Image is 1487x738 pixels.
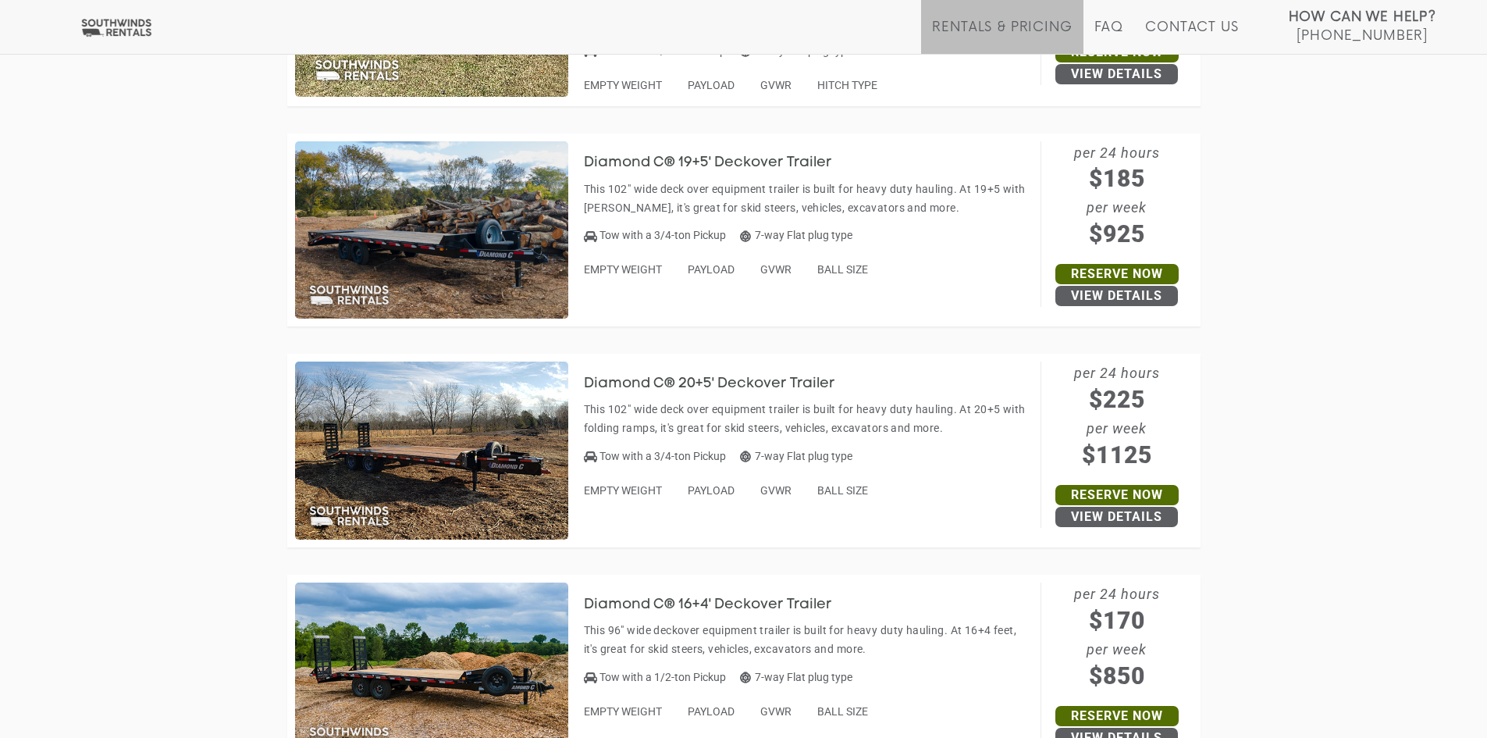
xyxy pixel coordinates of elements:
[295,141,568,319] img: SW013 - Diamond C 19+5' Deckover Trailer
[584,484,662,497] span: EMPTY WEIGHT
[1041,216,1193,251] span: $925
[599,45,726,57] span: Tow with a 3/4-ton Pickup
[1041,437,1193,472] span: $1125
[584,79,662,91] span: EMPTY WEIGHT
[1145,20,1238,54] a: Contact Us
[584,597,856,613] h3: Diamond C® 16+4' Deckover Trailer
[1055,264,1179,284] a: Reserve Now
[688,484,735,497] span: PAYLOAD
[1055,507,1178,527] a: View Details
[1055,286,1178,306] a: View Details
[599,229,726,241] span: Tow with a 3/4-ton Pickup
[760,79,792,91] span: GVWR
[1041,382,1193,417] span: $225
[584,400,1033,437] p: This 102" wide deck over equipment trailer is built for heavy duty hauling. At 20+5 with folding ...
[584,155,856,171] h3: Diamond C® 19+5' Deckover Trailer
[688,263,735,276] span: PAYLOAD
[932,20,1072,54] a: Rentals & Pricing
[1289,8,1436,42] a: How Can We Help? [PHONE_NUMBER]
[584,376,859,389] a: Diamond C® 20+5' Deckover Trailer
[295,362,568,540] img: SW020 - Diamond C 20+5' Deckover Trailer
[584,705,662,718] span: EMPTY WEIGHT
[1041,141,1193,252] span: per 24 hours per week
[1094,20,1124,54] a: FAQ
[740,45,852,57] span: 7-way Flat plug type
[1041,161,1193,196] span: $185
[1041,603,1193,638] span: $170
[817,484,868,497] span: BALL SIZE
[1297,28,1428,44] span: [PHONE_NUMBER]
[688,79,735,91] span: PAYLOAD
[760,263,792,276] span: GVWR
[1041,362,1193,472] span: per 24 hours per week
[1041,658,1193,693] span: $850
[817,705,868,718] span: BALL SIZE
[584,156,856,169] a: Diamond C® 19+5' Deckover Trailer
[1289,9,1436,25] strong: How Can We Help?
[760,484,792,497] span: GVWR
[584,597,856,610] a: Diamond C® 16+4' Deckover Trailer
[1055,64,1178,84] a: View Details
[78,18,155,37] img: Southwinds Rentals Logo
[1041,583,1193,693] span: per 24 hours per week
[584,263,662,276] span: EMPTY WEIGHT
[584,621,1033,658] p: This 96" wide deckover equipment trailer is built for heavy duty hauling. At 16+4 feet, it's grea...
[599,671,726,683] span: Tow with a 1/2-ton Pickup
[1055,485,1179,505] a: Reserve Now
[584,180,1033,217] p: This 102" wide deck over equipment trailer is built for heavy duty hauling. At 19+5 with [PERSON_...
[817,263,868,276] span: BALL SIZE
[688,705,735,718] span: PAYLOAD
[1055,706,1179,726] a: Reserve Now
[740,450,852,462] span: 7-way Flat plug type
[584,376,859,392] h3: Diamond C® 20+5' Deckover Trailer
[599,450,726,462] span: Tow with a 3/4-ton Pickup
[760,705,792,718] span: GVWR
[740,671,852,683] span: 7-way Flat plug type
[817,79,877,91] span: HITCH TYPE
[740,229,852,241] span: 7-way Flat plug type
